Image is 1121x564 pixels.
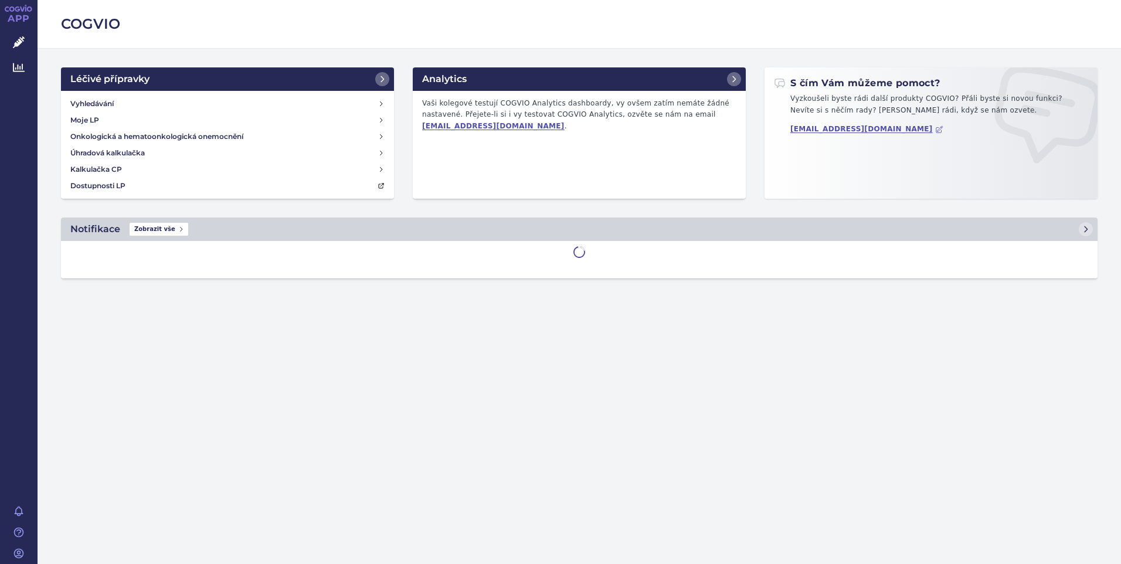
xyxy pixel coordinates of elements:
h4: Dostupnosti LP [70,180,125,192]
a: Kalkulačka CP [66,161,389,178]
a: [EMAIL_ADDRESS][DOMAIN_NAME] [790,125,943,134]
h4: Vyhledávání [70,98,114,110]
a: Vyhledávání [66,96,389,112]
a: [EMAIL_ADDRESS][DOMAIN_NAME] [422,122,565,130]
a: Moje LP [66,112,389,128]
h2: COGVIO [61,14,1098,34]
span: Zobrazit vše [130,223,188,236]
h4: Moje LP [70,114,99,126]
a: Analytics [413,67,746,91]
h2: S čím Vám můžeme pomoct? [774,77,940,90]
p: Vyzkoušeli byste rádi další produkty COGVIO? Přáli byste si novou funkci? Nevíte si s něčím rady?... [774,93,1088,121]
a: Úhradová kalkulačka [66,145,389,161]
h2: Analytics [422,72,467,86]
a: Onkologická a hematoonkologická onemocnění [66,128,389,145]
h4: Onkologická a hematoonkologická onemocnění [70,131,243,142]
a: NotifikaceZobrazit vše [61,218,1098,241]
a: Dostupnosti LP [66,178,389,194]
a: Léčivé přípravky [61,67,394,91]
p: Vaši kolegové testují COGVIO Analytics dashboardy, vy ovšem zatím nemáte žádné nastavené. Přejete... [417,96,741,135]
h2: Notifikace [70,222,120,236]
h2: Léčivé přípravky [70,72,150,86]
h4: Kalkulačka CP [70,164,122,175]
h4: Úhradová kalkulačka [70,147,145,159]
